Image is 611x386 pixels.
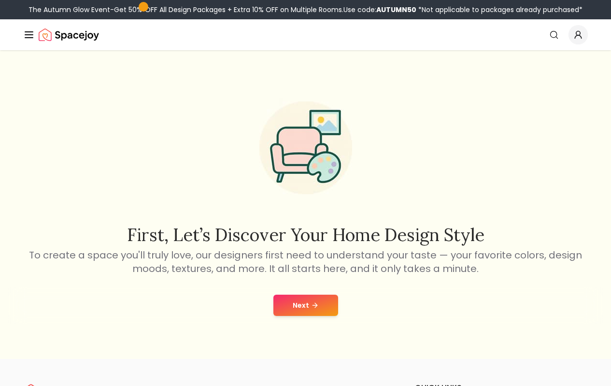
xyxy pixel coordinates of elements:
[28,225,584,244] h2: First, let’s discover your home design style
[244,86,368,210] img: Start Style Quiz Illustration
[23,19,588,50] nav: Global
[273,295,338,316] button: Next
[343,5,416,14] span: Use code:
[39,25,99,44] img: Spacejoy Logo
[416,5,583,14] span: *Not applicable to packages already purchased*
[28,5,583,14] div: The Autumn Glow Event-Get 50% OFF All Design Packages + Extra 10% OFF on Multiple Rooms.
[39,25,99,44] a: Spacejoy
[28,248,584,275] p: To create a space you'll truly love, our designers first need to understand your taste — your fav...
[376,5,416,14] b: AUTUMN50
